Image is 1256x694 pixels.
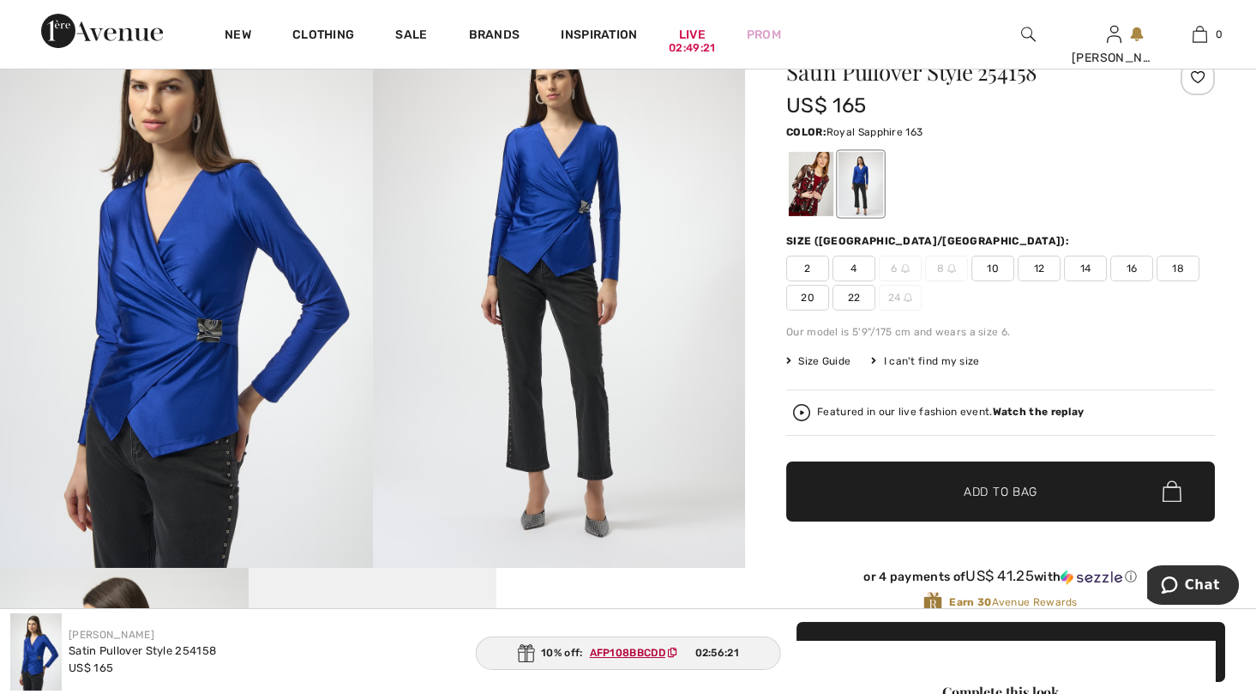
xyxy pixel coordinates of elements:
[965,567,1034,584] span: US$ 41.25
[41,14,163,48] img: 1ère Avenue
[1107,26,1121,42] a: Sign In
[904,293,912,302] img: ring-m.svg
[1064,256,1107,281] span: 14
[832,256,875,281] span: 4
[786,568,1215,585] div: or 4 payments of with
[964,482,1037,500] span: Add to Bag
[395,27,427,45] a: Sale
[1061,570,1122,585] img: Sezzle
[1157,24,1241,45] a: 0
[561,27,637,45] span: Inspiration
[1157,256,1199,281] span: 18
[1018,256,1061,281] span: 12
[971,256,1014,281] span: 10
[871,353,979,369] div: I can't find my size
[1147,565,1239,608] iframe: Opens a widget where you can chat to one of our agents
[949,596,991,608] strong: Earn 30
[786,324,1215,340] div: Our model is 5'9"/175 cm and wears a size 6.
[879,285,922,311] span: 24
[832,285,875,311] span: 22
[1021,24,1036,45] img: search the website
[923,591,942,614] img: Avenue Rewards
[225,27,251,45] a: New
[669,40,715,57] div: 02:49:21
[786,285,829,311] span: 20
[786,256,829,281] span: 2
[789,152,833,216] div: Cabernet/black
[1216,27,1223,42] span: 0
[838,152,883,216] div: Royal Sapphire 163
[786,353,850,369] span: Size Guide
[786,568,1215,591] div: or 4 payments ofUS$ 41.25withSezzle Click to learn more about Sezzle
[1163,480,1181,503] img: Bag.svg
[475,637,781,670] div: 10% off:
[590,647,665,659] ins: AFP108BBCDD
[796,622,1225,682] button: Add to Bag
[69,643,216,660] div: Satin Pullover Style 254158
[817,407,1084,418] div: Featured in our live fashion event.
[901,264,910,273] img: ring-m.svg
[786,61,1144,83] h1: Satin Pullover Style 254158
[1072,49,1156,67] div: [PERSON_NAME]
[69,661,113,674] span: US$ 165
[786,462,1215,522] button: Add to Bag
[993,406,1085,418] strong: Watch the replay
[747,26,781,44] a: Prom
[786,94,866,118] span: US$ 165
[292,27,354,45] a: Clothing
[469,27,520,45] a: Brands
[793,404,810,421] img: Watch the replay
[925,256,968,281] span: 8
[69,629,154,641] a: [PERSON_NAME]
[949,594,1077,610] span: Avenue Rewards
[496,568,745,692] video: Your browser does not support the video tag.
[879,256,922,281] span: 6
[1193,24,1207,45] img: My Bag
[373,9,746,568] img: Satin Pullover Style 254158. 2
[786,233,1073,249] div: Size ([GEOGRAPHIC_DATA]/[GEOGRAPHIC_DATA]):
[517,644,534,662] img: Gift.svg
[694,645,738,661] span: 02:56:21
[679,26,706,44] a: Live02:49:21
[10,613,62,691] img: Satin Pullover Style 254158
[786,126,826,138] span: Color:
[947,264,956,273] img: ring-m.svg
[1110,256,1153,281] span: 16
[826,126,922,138] span: Royal Sapphire 163
[1107,24,1121,45] img: My Info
